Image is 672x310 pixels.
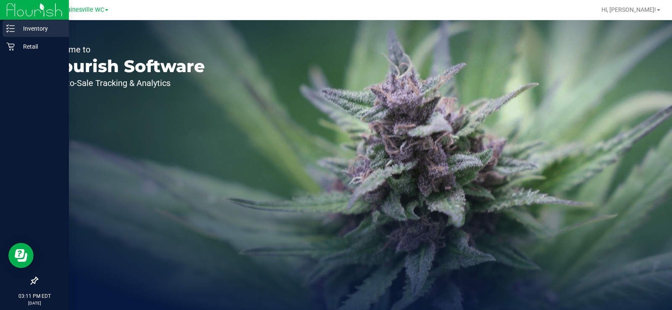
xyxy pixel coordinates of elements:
span: Gainesville WC [63,6,104,13]
p: Inventory [15,23,65,34]
p: Flourish Software [45,58,205,75]
p: Welcome to [45,45,205,54]
inline-svg: Retail [6,42,15,51]
p: Retail [15,42,65,52]
p: [DATE] [4,300,65,306]
inline-svg: Inventory [6,24,15,33]
iframe: Resource center [8,243,34,268]
span: Hi, [PERSON_NAME]! [601,6,656,13]
p: Seed-to-Sale Tracking & Analytics [45,79,205,87]
p: 03:11 PM EDT [4,292,65,300]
